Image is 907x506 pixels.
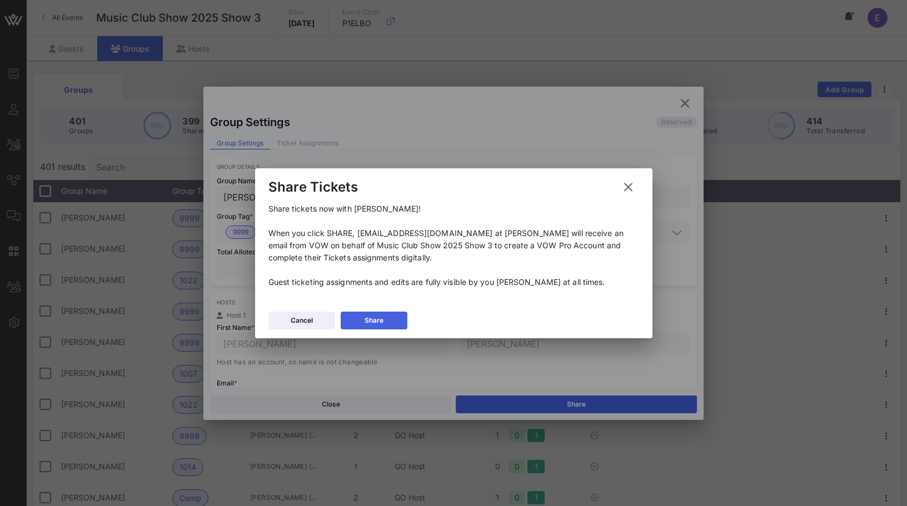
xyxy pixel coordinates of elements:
[268,179,358,196] div: Share Tickets
[341,312,407,329] button: Share
[268,203,639,288] p: Share tickets now with [PERSON_NAME]! When you click SHARE, [EMAIL_ADDRESS][DOMAIN_NAME] at [PERS...
[291,315,313,326] div: Cancel
[268,312,335,329] button: Cancel
[365,315,383,326] div: Share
